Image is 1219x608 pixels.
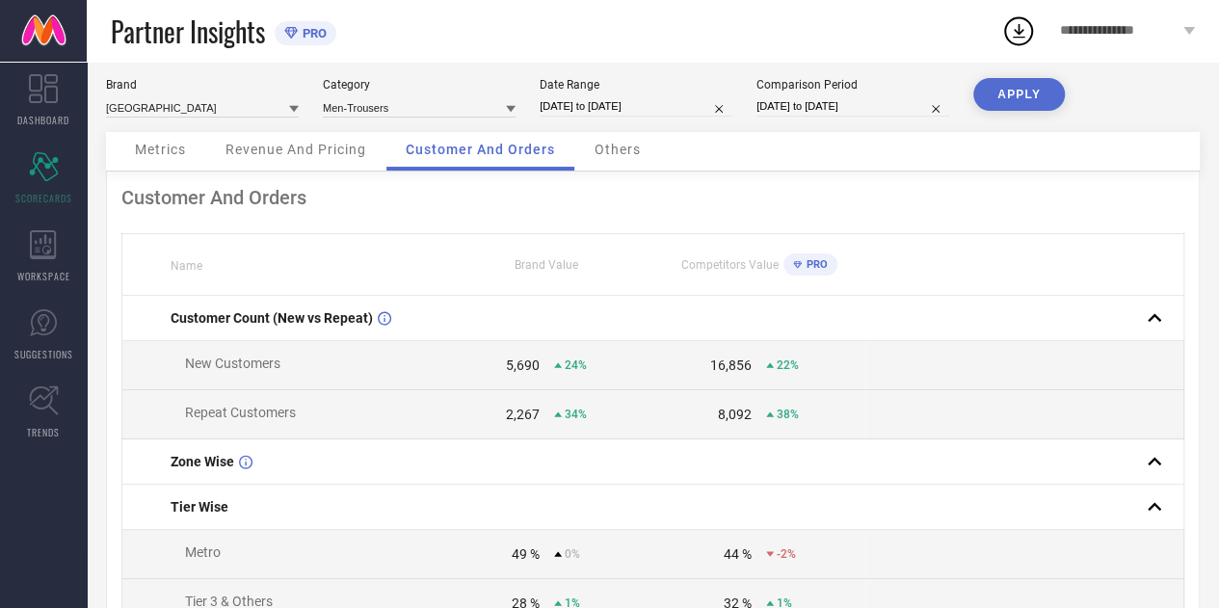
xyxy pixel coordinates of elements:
div: Category [323,78,516,92]
span: Others [595,142,641,157]
div: Comparison Period [756,78,949,92]
span: 0% [565,547,580,561]
div: 8,092 [718,407,752,422]
span: Zone Wise [171,454,234,469]
span: PRO [298,26,327,40]
span: Competitors Value [681,258,779,272]
div: 16,856 [710,357,752,373]
div: 2,267 [506,407,540,422]
span: SCORECARDS [15,191,72,205]
span: SUGGESTIONS [14,347,73,361]
span: 34% [565,408,587,421]
div: Customer And Orders [121,186,1184,209]
span: 38% [777,408,799,421]
span: Partner Insights [111,12,265,51]
span: Repeat Customers [185,405,296,420]
span: Tier Wise [171,499,228,515]
div: Open download list [1001,13,1036,48]
span: PRO [802,258,828,271]
span: DASHBOARD [17,113,69,127]
div: 49 % [512,546,540,562]
span: TRENDS [27,425,60,439]
div: Brand [106,78,299,92]
input: Select date range [540,96,732,117]
input: Select comparison period [756,96,949,117]
span: Customer And Orders [406,142,555,157]
span: 22% [777,358,799,372]
span: -2% [777,547,796,561]
span: Customer Count (New vs Repeat) [171,310,373,326]
span: Brand Value [515,258,578,272]
div: Date Range [540,78,732,92]
span: New Customers [185,356,280,371]
div: 44 % [724,546,752,562]
span: Metro [185,544,221,560]
span: 24% [565,358,587,372]
span: Name [171,259,202,273]
span: Metrics [135,142,186,157]
span: WORKSPACE [17,269,70,283]
button: APPLY [973,78,1065,111]
span: Revenue And Pricing [225,142,366,157]
div: 5,690 [506,357,540,373]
